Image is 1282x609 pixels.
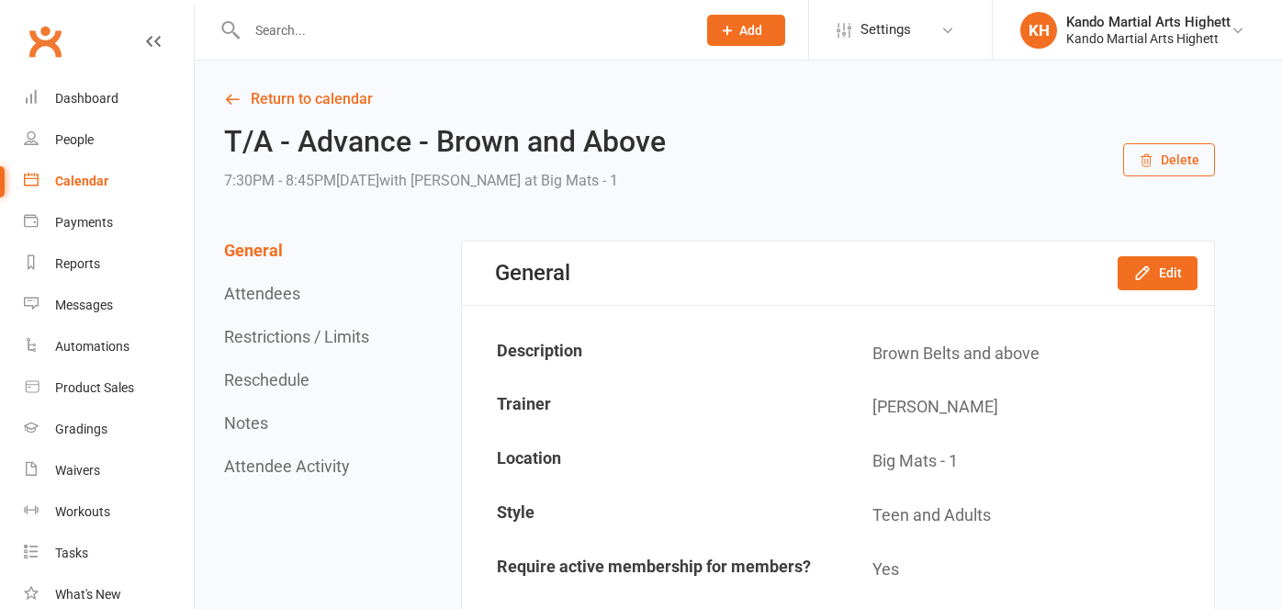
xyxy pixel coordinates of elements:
div: Automations [55,339,129,354]
button: General [224,241,283,260]
div: People [55,132,94,147]
div: Messages [55,298,113,312]
span: Settings [860,9,911,51]
a: Payments [24,202,194,243]
a: Messages [24,285,194,326]
button: Attendee Activity [224,457,350,476]
button: Add [707,15,785,46]
td: Big Mats - 1 [839,435,1213,488]
div: Kando Martial Arts Highett [1066,14,1231,30]
button: Notes [224,413,268,433]
h2: T/A - Advance - Brown and Above [224,126,666,158]
td: Teen and Adults [839,490,1213,542]
td: Brown Belts and above [839,328,1213,380]
button: Attendees [224,284,300,303]
a: Product Sales [24,367,194,409]
a: Return to calendar [224,86,1215,112]
div: Dashboard [55,91,118,106]
td: Location [464,435,838,488]
div: Product Sales [55,380,134,395]
a: Tasks [24,533,194,574]
button: Reschedule [224,370,309,389]
a: People [24,119,194,161]
div: Workouts [55,504,110,519]
a: Gradings [24,409,194,450]
div: General [495,260,570,286]
a: Clubworx [22,18,68,64]
div: Waivers [55,463,100,478]
span: with [PERSON_NAME] [379,172,521,189]
span: Add [739,23,762,38]
div: Tasks [55,546,88,560]
a: Dashboard [24,78,194,119]
a: Automations [24,326,194,367]
div: Reports [55,256,100,271]
input: Search... [242,17,683,43]
td: Trainer [464,381,838,434]
span: at Big Mats - 1 [524,172,618,189]
td: [PERSON_NAME] [839,381,1213,434]
div: KH [1020,12,1057,49]
td: Yes [839,544,1213,596]
button: Delete [1123,143,1215,176]
a: Workouts [24,491,194,533]
div: What's New [55,587,121,602]
div: Gradings [55,422,107,436]
div: 7:30PM - 8:45PM[DATE] [224,168,666,194]
td: Require active membership for members? [464,544,838,596]
div: Calendar [55,174,108,188]
button: Edit [1118,256,1198,289]
button: Restrictions / Limits [224,327,369,346]
a: Reports [24,243,194,285]
td: Description [464,328,838,380]
a: Waivers [24,450,194,491]
a: Calendar [24,161,194,202]
td: Style [464,490,838,542]
div: Kando Martial Arts Highett [1066,30,1231,47]
div: Payments [55,215,113,230]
